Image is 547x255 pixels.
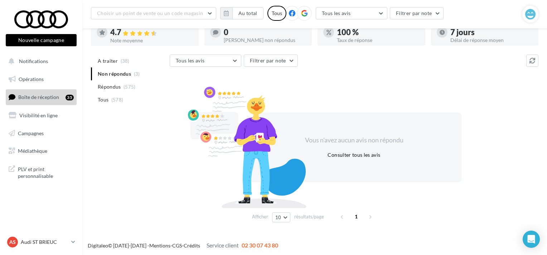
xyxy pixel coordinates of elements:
span: 02 30 07 43 80 [242,242,278,249]
div: Open Intercom Messenger [523,231,540,248]
span: (38) [121,58,130,64]
button: Au total [220,7,263,19]
button: Filtrer par note [390,7,444,19]
span: (575) [124,84,136,90]
a: PLV et print personnalisable [4,161,78,183]
span: résultats/page [294,213,324,220]
a: Digitaleo [88,242,108,249]
span: A traiter [98,57,118,65]
a: CGS [172,242,182,249]
span: Médiathèque [18,148,47,154]
button: Tous les avis [170,55,241,67]
p: Audi ST BRIEUC [21,239,68,246]
div: Note moyenne [110,38,193,43]
button: Filtrer par note [244,55,298,67]
div: 35 [66,95,74,100]
div: 0 [224,28,306,36]
span: Tous les avis [322,10,351,16]
span: Campagnes [18,130,44,136]
span: Service client [207,242,239,249]
span: AS [9,239,16,246]
div: 4.7 [110,28,193,37]
button: Choisir un point de vente ou un code magasin [91,7,216,19]
button: Nouvelle campagne [6,34,77,46]
span: Choisir un point de vente ou un code magasin [97,10,203,16]
div: 7 jours [450,28,533,36]
div: Tous [267,6,286,21]
span: (578) [111,97,124,103]
span: Répondus [98,83,121,90]
span: 10 [275,214,281,220]
div: Délai de réponse moyen [450,38,533,43]
div: [PERSON_NAME] non répondus [224,38,306,43]
a: Boîte de réception35 [4,89,78,105]
a: Visibilité en ligne [4,108,78,123]
span: Tous [98,96,108,103]
span: Afficher [252,213,268,220]
span: Opérations [19,76,44,82]
button: Tous les avis [316,7,387,19]
span: Boîte de réception [18,94,59,100]
a: AS Audi ST BRIEUC [6,235,77,249]
div: 100 % [337,28,420,36]
button: Au total [232,7,263,19]
button: Notifications [4,54,75,69]
div: Taux de réponse [337,38,420,43]
span: Visibilité en ligne [19,112,58,118]
span: © [DATE]-[DATE] - - - [88,242,278,249]
button: 10 [272,212,290,222]
a: Opérations [4,72,78,87]
span: 1 [350,211,362,222]
span: Notifications [19,58,48,64]
a: Médiathèque [4,143,78,159]
a: Campagnes [4,126,78,141]
span: Tous les avis [176,57,205,63]
span: PLV et print personnalisable [18,164,74,180]
div: Vous n'avez aucun avis non répondu [292,136,416,145]
a: Crédits [184,242,200,249]
a: Mentions [149,242,170,249]
button: Consulter tous les avis [325,151,383,159]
